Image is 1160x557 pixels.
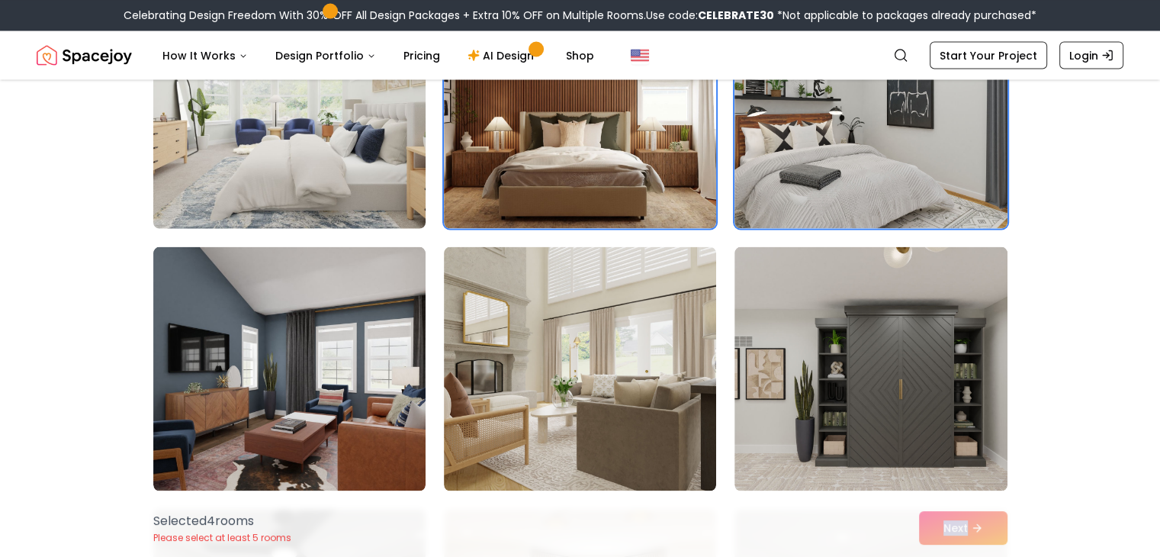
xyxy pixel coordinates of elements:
img: United States [631,46,649,64]
a: Pricing [391,40,452,70]
img: Spacejoy Logo [37,40,132,70]
a: Start Your Project [930,41,1047,69]
button: Design Portfolio [263,40,388,70]
a: Spacejoy [37,40,132,70]
nav: Global [37,31,1123,79]
nav: Main [150,40,606,70]
div: Celebrating Design Freedom With 30% OFF All Design Packages + Extra 10% OFF on Multiple Rooms. [124,8,1036,23]
a: AI Design [455,40,551,70]
button: How It Works [150,40,260,70]
p: Selected 4 room s [153,512,291,530]
span: *Not applicable to packages already purchased* [774,8,1036,23]
span: Use code: [646,8,774,23]
a: Login [1059,41,1123,69]
img: Room room-35 [444,246,716,491]
img: Room room-36 [734,246,1007,491]
a: Shop [554,40,606,70]
img: Room room-34 [153,246,426,491]
b: CELEBRATE30 [698,8,774,23]
p: Please select at least 5 rooms [153,532,291,544]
